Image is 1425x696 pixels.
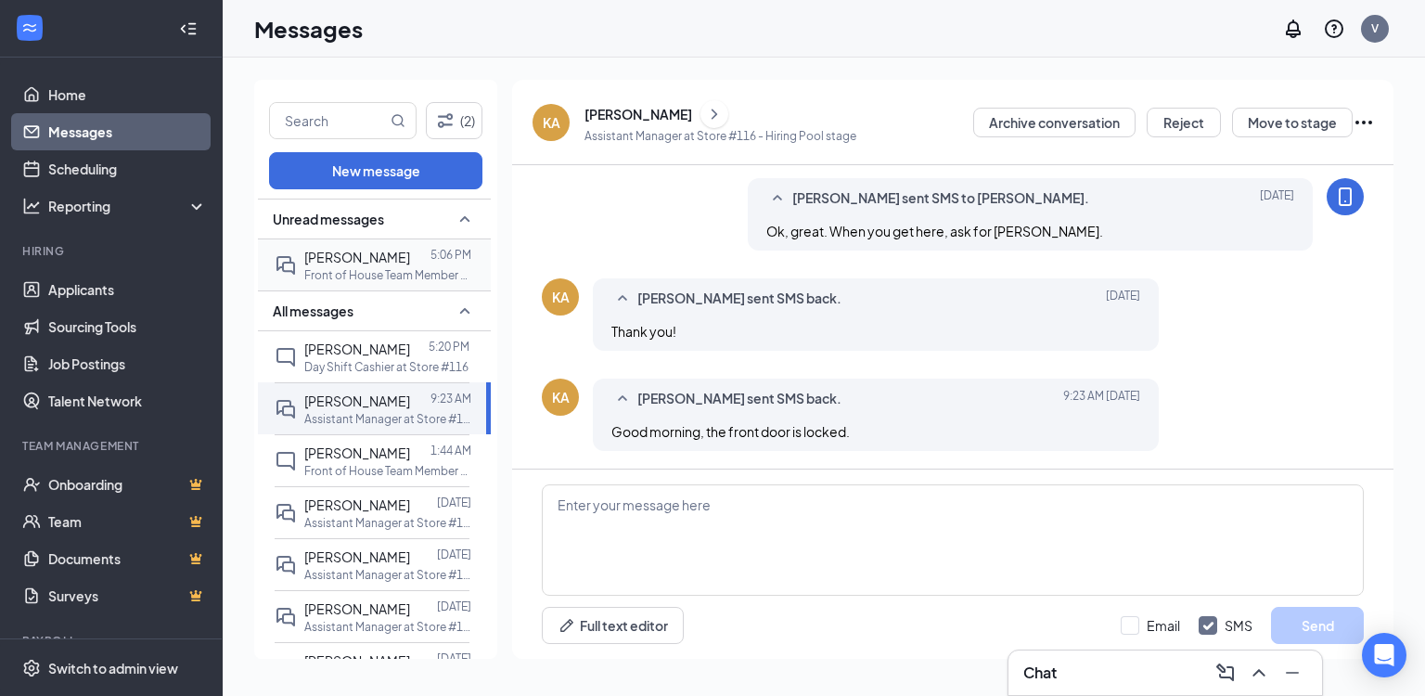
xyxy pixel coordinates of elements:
svg: ChevronUp [1248,662,1270,684]
button: Full text editorPen [542,607,684,644]
span: [PERSON_NAME] [304,600,410,617]
p: [DATE] [437,651,471,666]
span: [PERSON_NAME] sent SMS back. [637,388,841,410]
span: Unread messages [273,210,384,228]
a: Sourcing Tools [48,308,207,345]
svg: Notifications [1282,18,1304,40]
div: KA [552,388,570,406]
p: Assistant Manager at Store #116 [304,567,471,583]
button: Reject [1147,108,1221,137]
h1: Messages [254,13,363,45]
div: Switch to admin view [48,659,178,677]
span: [DATE] [1106,288,1140,310]
button: Filter (2) [426,102,482,139]
span: [PERSON_NAME] sent SMS back. [637,288,841,310]
a: DocumentsCrown [48,540,207,577]
svg: SmallChevronUp [611,388,634,410]
svg: MagnifyingGlass [391,113,405,128]
p: [DATE] [437,495,471,510]
button: New message [269,152,482,189]
a: TeamCrown [48,503,207,540]
p: 1:44 AM [430,443,471,458]
svg: Settings [22,659,41,677]
svg: DoubleChat [275,554,297,576]
svg: SmallChevronUp [766,187,789,210]
p: [DATE] [437,547,471,562]
button: Minimize [1277,658,1307,688]
a: Messages [48,113,207,150]
button: Move to stage [1232,108,1353,137]
p: Assistant Manager at Store #116 - Hiring Pool stage [584,128,856,144]
span: [DATE] 9:23 AM [1063,388,1140,410]
svg: SmallChevronUp [454,300,476,322]
a: Talent Network [48,382,207,419]
svg: DoubleChat [275,398,297,420]
div: Hiring [22,243,203,259]
svg: DoubleChat [275,502,297,524]
svg: MobileSms [1334,186,1356,208]
svg: SmallChevronUp [611,288,634,310]
svg: QuestionInfo [1323,18,1345,40]
span: All messages [273,302,353,320]
svg: ComposeMessage [1214,662,1237,684]
button: Send [1271,607,1364,644]
svg: Analysis [22,197,41,215]
p: Day Shift Cashier at Store #116 [304,359,469,375]
span: [PERSON_NAME] [304,548,410,565]
p: Front of House Team Member at Store #116 [304,463,471,479]
svg: Filter [434,110,456,132]
div: Payroll [22,633,203,649]
span: [PERSON_NAME] [304,652,410,669]
div: KA [552,288,570,306]
p: Assistant Manager at Store #116 [304,619,471,635]
a: Applicants [48,271,207,308]
svg: ChevronRight [705,103,724,125]
p: Front of House Team Member at Store #116 [304,267,471,283]
p: Assistant Manager at Store #116 [304,411,471,427]
button: ChevronUp [1244,658,1274,688]
div: [PERSON_NAME] [584,105,692,123]
button: ComposeMessage [1211,658,1240,688]
svg: Minimize [1281,662,1303,684]
span: Ok, great. When you get here, ask for [PERSON_NAME]. [766,223,1103,239]
div: Open Intercom Messenger [1362,633,1406,677]
p: 5:20 PM [429,339,469,354]
button: Archive conversation [973,108,1136,137]
svg: WorkstreamLogo [20,19,39,37]
svg: DoubleChat [275,606,297,628]
span: [PERSON_NAME] [304,445,410,461]
input: Search [270,103,387,138]
div: V [1371,20,1379,36]
a: SurveysCrown [48,577,207,614]
svg: DoubleChat [275,254,297,277]
span: Thank you! [611,323,676,340]
a: Job Postings [48,345,207,382]
svg: ChatInactive [275,346,297,368]
svg: Ellipses [1353,111,1375,134]
div: Team Management [22,438,203,454]
h3: Chat [1023,663,1057,683]
p: 9:23 AM [430,391,471,406]
span: [PERSON_NAME] [304,341,410,357]
a: OnboardingCrown [48,466,207,503]
a: Home [48,76,207,113]
svg: ChatInactive [275,450,297,472]
svg: Pen [558,616,576,635]
span: [PERSON_NAME] sent SMS to [PERSON_NAME]. [792,187,1089,210]
p: 5:06 PM [430,247,471,263]
a: Scheduling [48,150,207,187]
span: [PERSON_NAME] [304,249,410,265]
p: [DATE] [437,599,471,614]
div: KA [543,113,560,132]
span: [DATE] [1260,187,1294,210]
div: Reporting [48,197,208,215]
svg: Collapse [179,19,198,38]
svg: ChatInactive [275,658,297,680]
span: Good morning, the front door is locked. [611,423,850,440]
span: [PERSON_NAME] [304,393,410,409]
svg: SmallChevronUp [454,208,476,230]
p: Assistant Manager at Store #116 [304,515,471,531]
button: ChevronRight [700,100,728,128]
span: [PERSON_NAME] [304,496,410,513]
